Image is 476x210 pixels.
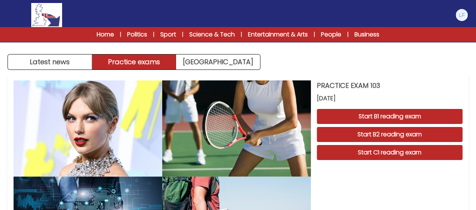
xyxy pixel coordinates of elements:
[182,31,183,38] span: |
[162,80,311,177] img: PRACTICE EXAM 103
[314,31,315,38] span: |
[317,109,462,124] button: Start B1 reading exam
[354,30,379,39] a: Business
[120,31,121,38] span: |
[317,127,462,142] button: Start B2 reading exam
[8,54,92,69] button: Latest news
[92,54,176,69] button: Practice exams
[189,30,235,39] a: Science & Tech
[31,3,62,27] img: Logo
[127,30,147,39] a: Politics
[8,3,86,27] a: Logo
[317,80,462,91] h3: PRACTICE EXAM 103
[248,30,308,39] a: Entertainment & Arts
[176,54,260,69] a: [GEOGRAPHIC_DATA]
[317,145,462,160] button: Start C1 reading exam
[321,30,341,39] a: People
[456,9,468,21] img: Lorenzo Filicetti
[347,31,348,38] span: |
[160,30,176,39] a: Sport
[153,31,154,38] span: |
[317,94,462,103] span: [DATE]
[14,80,162,177] img: PRACTICE EXAM 103
[241,31,242,38] span: |
[97,30,114,39] a: Home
